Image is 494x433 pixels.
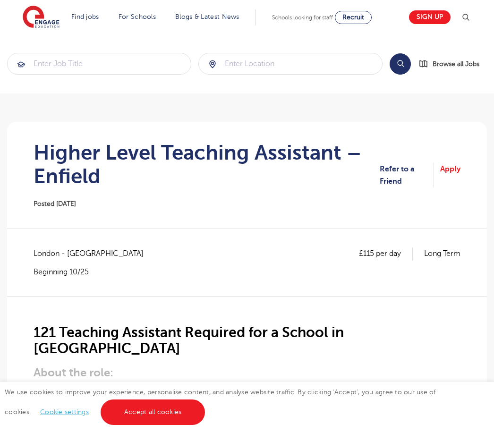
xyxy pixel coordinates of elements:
[335,11,372,24] a: Recruit
[342,14,364,21] span: Recruit
[101,399,205,425] a: Accept all cookies
[409,10,451,24] a: Sign up
[198,53,383,75] div: Submit
[34,267,153,277] p: Beginning 10/25
[359,247,413,260] p: £115 per day
[34,141,380,188] h1: Higher Level Teaching Assistant – Enfield
[23,6,60,29] img: Engage Education
[7,53,191,75] div: Submit
[272,14,333,21] span: Schools looking for staff
[199,53,382,74] input: Submit
[8,53,191,74] input: Submit
[390,53,411,75] button: Search
[440,163,460,188] a: Apply
[119,13,156,20] a: For Schools
[34,247,153,260] span: London - [GEOGRAPHIC_DATA]
[34,200,76,207] span: Posted [DATE]
[5,389,436,416] span: We use cookies to improve your experience, personalise content, and analyse website traffic. By c...
[40,408,89,416] a: Cookie settings
[175,13,239,20] a: Blogs & Latest News
[380,163,434,188] a: Refer to a Friend
[71,13,99,20] a: Find jobs
[34,324,460,357] h2: 121 Teaching Assistant Required for a School in [GEOGRAPHIC_DATA]
[34,366,113,379] strong: About the role:
[433,59,479,69] span: Browse all Jobs
[418,59,487,69] a: Browse all Jobs
[424,247,460,260] p: Long Term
